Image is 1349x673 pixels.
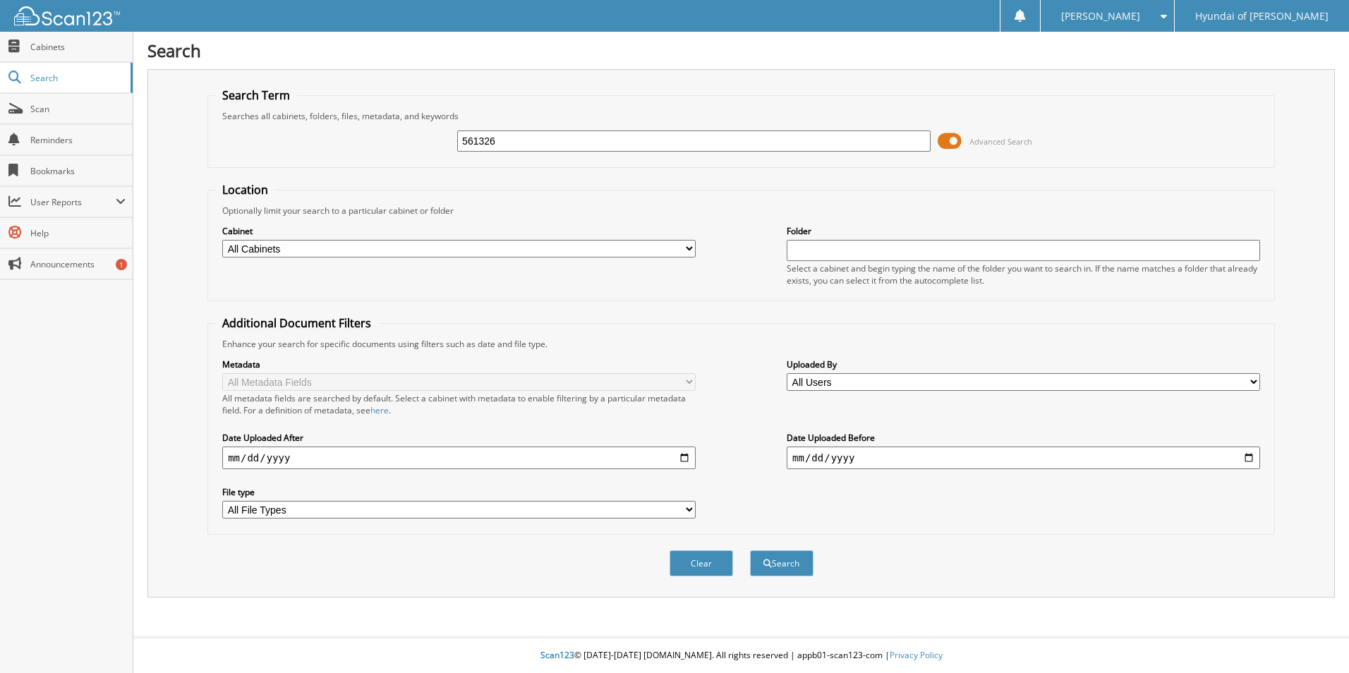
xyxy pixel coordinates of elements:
[222,392,696,416] div: All metadata fields are searched by default. Select a cabinet with metadata to enable filtering b...
[222,225,696,237] label: Cabinet
[222,432,696,444] label: Date Uploaded After
[215,110,1267,122] div: Searches all cabinets, folders, files, metadata, and keywords
[370,404,389,416] a: here
[1195,12,1329,20] span: Hyundai of [PERSON_NAME]
[787,225,1260,237] label: Folder
[222,447,696,469] input: start
[1061,12,1140,20] span: [PERSON_NAME]
[787,262,1260,286] div: Select a cabinet and begin typing the name of the folder you want to search in. If the name match...
[215,182,275,198] legend: Location
[14,6,120,25] img: scan123-logo-white.svg
[30,227,126,239] span: Help
[890,649,943,661] a: Privacy Policy
[750,550,813,576] button: Search
[787,358,1260,370] label: Uploaded By
[116,259,127,270] div: 1
[215,205,1267,217] div: Optionally limit your search to a particular cabinet or folder
[30,72,123,84] span: Search
[787,432,1260,444] label: Date Uploaded Before
[133,638,1349,673] div: © [DATE]-[DATE] [DOMAIN_NAME]. All rights reserved | appb01-scan123-com |
[30,134,126,146] span: Reminders
[30,258,126,270] span: Announcements
[215,315,378,331] legend: Additional Document Filters
[969,136,1032,147] span: Advanced Search
[787,447,1260,469] input: end
[222,486,696,498] label: File type
[30,41,126,53] span: Cabinets
[222,358,696,370] label: Metadata
[540,649,574,661] span: Scan123
[147,39,1335,62] h1: Search
[670,550,733,576] button: Clear
[30,103,126,115] span: Scan
[215,87,297,103] legend: Search Term
[30,165,126,177] span: Bookmarks
[30,196,116,208] span: User Reports
[215,338,1267,350] div: Enhance your search for specific documents using filters such as date and file type.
